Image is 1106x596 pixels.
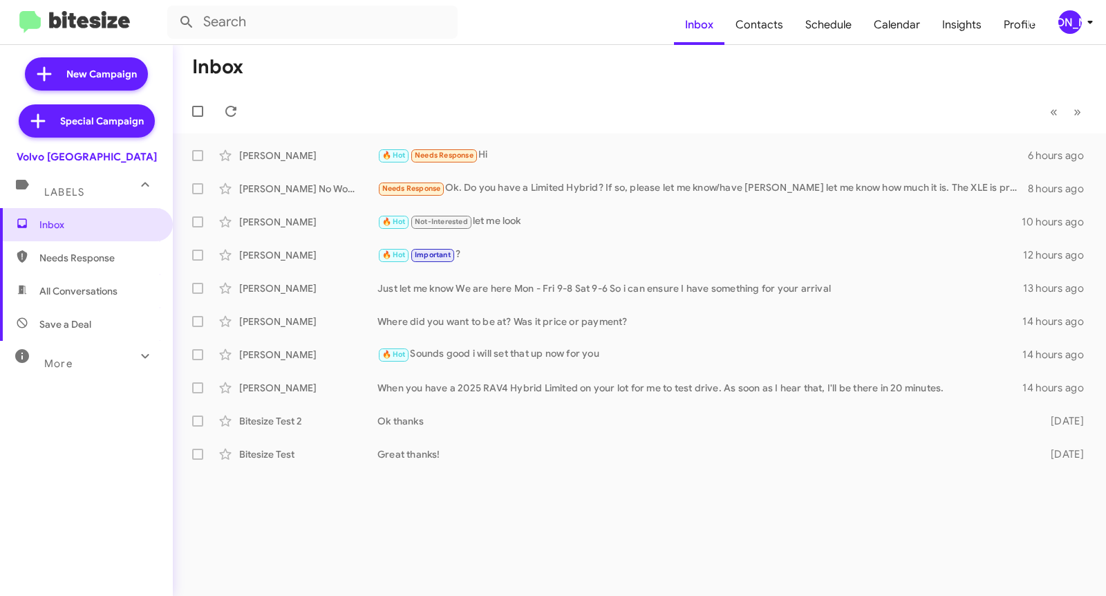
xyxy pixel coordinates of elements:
div: Where did you want to be at? Was it price or payment? [377,315,1022,328]
a: New Campaign [25,57,148,91]
div: Hi [377,147,1028,163]
span: Not-Interested [415,217,468,226]
span: » [1074,103,1081,120]
div: Ok. Do you have a Limited Hybrid? If so, please let me know/have [PERSON_NAME] let me know how mu... [377,180,1028,196]
div: Ok thanks [377,414,1032,428]
div: 14 hours ago [1022,315,1095,328]
nav: Page navigation example [1042,97,1089,126]
span: Important [415,250,451,259]
div: [PERSON_NAME] [239,315,377,328]
button: Next [1065,97,1089,126]
div: [PERSON_NAME] [239,348,377,362]
div: 14 hours ago [1022,381,1095,395]
span: 🔥 Hot [382,350,406,359]
div: [PERSON_NAME] No Worries [239,182,377,196]
a: Schedule [794,5,863,45]
span: New Campaign [66,67,137,81]
a: Calendar [863,5,931,45]
span: « [1050,103,1058,120]
div: 13 hours ago [1023,281,1095,295]
a: Insights [931,5,993,45]
div: Bitesize Test [239,447,377,461]
div: ? [377,247,1023,263]
span: 🔥 Hot [382,250,406,259]
span: 🔥 Hot [382,151,406,160]
input: Search [167,6,458,39]
span: Special Campaign [60,114,144,128]
div: [PERSON_NAME] [239,248,377,262]
span: 🔥 Hot [382,217,406,226]
span: Needs Response [382,184,441,193]
div: Bitesize Test 2 [239,414,377,428]
span: Labels [44,186,84,198]
span: Inbox [39,218,157,232]
span: All Conversations [39,284,118,298]
div: [PERSON_NAME] [239,281,377,295]
div: 8 hours ago [1028,182,1095,196]
div: When you have a 2025 RAV4 Hybrid Limited on your lot for me to test drive. As soon as I hear that... [377,381,1022,395]
button: Previous [1042,97,1066,126]
div: [PERSON_NAME] [239,215,377,229]
div: [DATE] [1032,414,1095,428]
div: Great thanks! [377,447,1032,461]
div: 6 hours ago [1028,149,1095,162]
a: Contacts [724,5,794,45]
div: Volvo [GEOGRAPHIC_DATA] [17,150,157,164]
span: Needs Response [415,151,474,160]
div: Sounds good i will set that up now for you [377,346,1022,362]
a: Inbox [674,5,724,45]
div: Just let me know We are here Mon - Fri 9-8 Sat 9-6 So i can ensure I have something for your arrival [377,281,1023,295]
div: [PERSON_NAME] [239,149,377,162]
div: 14 hours ago [1022,348,1095,362]
div: [DATE] [1032,447,1095,461]
div: [PERSON_NAME] [239,381,377,395]
span: More [44,357,73,370]
a: Special Campaign [19,104,155,138]
div: let me look [377,214,1022,230]
div: 12 hours ago [1023,248,1095,262]
span: Needs Response [39,251,157,265]
span: Save a Deal [39,317,91,331]
button: [PERSON_NAME] [1047,10,1091,34]
h1: Inbox [192,56,243,78]
div: [PERSON_NAME] [1058,10,1082,34]
div: 10 hours ago [1022,215,1095,229]
a: Profile [993,5,1047,45]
